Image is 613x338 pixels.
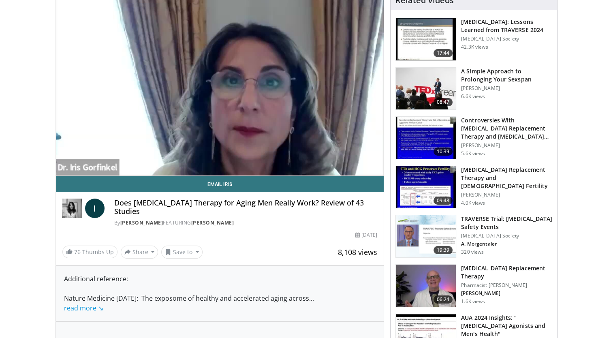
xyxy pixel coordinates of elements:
[355,231,377,239] div: [DATE]
[395,18,552,61] a: 17:44 [MEDICAL_DATA]: Lessons Learned from TRAVERSE 2024 [MEDICAL_DATA] Society 42.3K views
[434,295,453,304] span: 06:24
[395,166,552,209] a: 09:48 [MEDICAL_DATA] Replacement Therapy and [DEMOGRAPHIC_DATA] Fertility [PERSON_NAME] 4.0K views
[191,219,234,226] a: [PERSON_NAME]
[396,68,456,110] img: c4bd4661-e278-4c34-863c-57c104f39734.150x105_q85_crop-smart_upscale.jpg
[395,116,552,159] a: 10:39 Controversies With [MEDICAL_DATA] Replacement Therapy and [MEDICAL_DATA] Can… [PERSON_NAME]...
[64,304,103,312] a: read more ↘
[64,294,314,312] span: ...
[461,166,552,190] h3: [MEDICAL_DATA] Replacement Therapy and [DEMOGRAPHIC_DATA] Fertility
[121,246,158,259] button: Share
[396,166,456,208] img: 58e29ddd-d015-4cd9-bf96-f28e303b730c.150x105_q85_crop-smart_upscale.jpg
[461,200,485,206] p: 4.0K views
[461,67,552,83] h3: A Simple Approach to Prolonging Your Sexspan
[395,215,552,258] a: 19:39 TRAVERSE Trial: [MEDICAL_DATA] Safety Events [MEDICAL_DATA] Society A. Morgentaler 320 views
[461,85,552,92] p: [PERSON_NAME]
[461,150,485,157] p: 5.6K views
[396,215,456,257] img: 9812f22f-d817-4923-ae6c-a42f6b8f1c21.png.150x105_q85_crop-smart_upscale.png
[85,199,105,218] a: I
[395,264,552,307] a: 06:24 [MEDICAL_DATA] Replacement Therapy Pharmacist [PERSON_NAME] [PERSON_NAME] 1.6K views
[461,116,552,141] h3: Controversies With [MEDICAL_DATA] Replacement Therapy and [MEDICAL_DATA] Can…
[461,192,552,198] p: [PERSON_NAME]
[434,49,453,57] span: 17:44
[114,199,378,216] h4: Does [MEDICAL_DATA] Therapy for Aging Men Really Work? Review of 43 Studies
[461,18,552,34] h3: [MEDICAL_DATA]: Lessons Learned from TRAVERSE 2024
[395,67,552,110] a: 08:47 A Simple Approach to Prolonging Your Sexspan [PERSON_NAME] 6.6K views
[338,247,377,257] span: 8,108 views
[161,246,203,259] button: Save to
[461,93,485,100] p: 6.6K views
[62,199,82,218] img: Dr. Iris Gorfinkel
[461,233,552,239] p: [MEDICAL_DATA] Society
[461,36,552,42] p: [MEDICAL_DATA] Society
[396,265,456,307] img: e23de6d5-b3cf-4de1-8780-c4eec047bbc0.150x105_q85_crop-smart_upscale.jpg
[396,18,456,60] img: 1317c62a-2f0d-4360-bee0-b1bff80fed3c.150x105_q85_crop-smart_upscale.jpg
[62,246,117,258] a: 76 Thumbs Up
[114,219,378,227] div: By FEATURING
[434,197,453,205] span: 09:48
[434,246,453,254] span: 19:39
[461,215,552,231] h3: TRAVERSE Trial: [MEDICAL_DATA] Safety Events
[461,314,552,338] h3: AUA 2024 Insights: " [MEDICAL_DATA] Agonists and Men's Health"
[461,249,484,255] p: 320 views
[461,44,488,50] p: 42.3K views
[461,142,552,149] p: [PERSON_NAME]
[434,98,453,106] span: 08:47
[461,241,552,247] p: A. Morgentaler
[461,282,552,289] p: Pharmacist [PERSON_NAME]
[461,298,485,305] p: 1.6K views
[64,274,376,313] div: Additional reference: Nature Medicine [DATE]: The exposome of healthy and accelerated aging across
[74,248,81,256] span: 76
[120,219,163,226] a: [PERSON_NAME]
[434,148,453,156] span: 10:39
[461,290,552,297] p: [PERSON_NAME]
[56,176,384,192] a: Email Iris
[461,264,552,280] h3: [MEDICAL_DATA] Replacement Therapy
[396,117,456,159] img: 418933e4-fe1c-4c2e-be56-3ce3ec8efa3b.150x105_q85_crop-smart_upscale.jpg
